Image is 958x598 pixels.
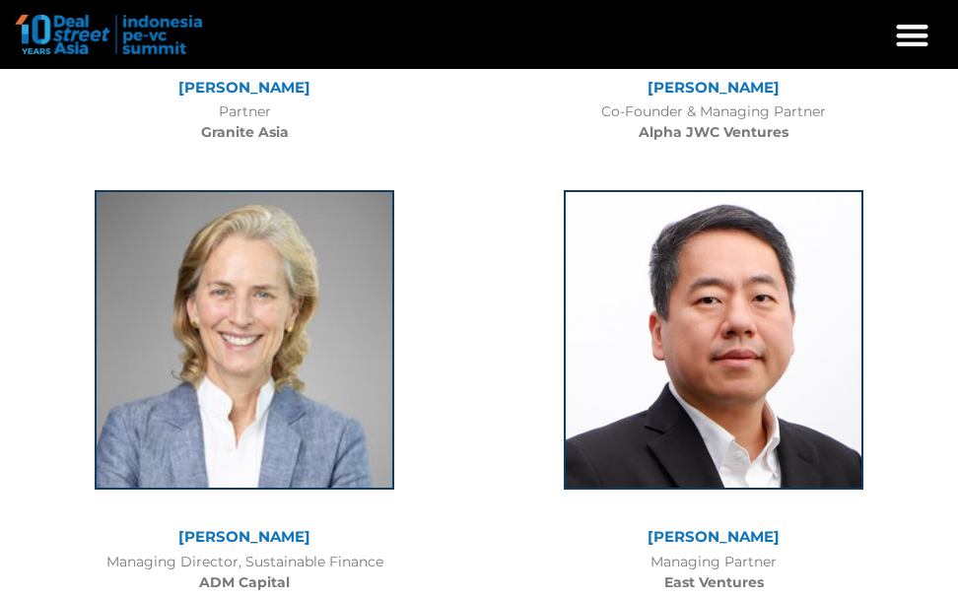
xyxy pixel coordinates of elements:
[489,101,938,143] div: Co-Founder & Managing Partner
[178,527,310,546] a: [PERSON_NAME]
[95,190,394,490] img: Lisa Genasci
[648,527,780,546] a: [PERSON_NAME]
[489,552,938,593] div: Managing Partner
[639,123,788,141] b: Alpha JWC Ventures
[664,573,764,591] b: East Ventures
[564,190,863,490] img: Roderick Purwana
[201,123,289,141] b: Granite Asia
[199,573,290,591] b: ADM Capital
[20,552,469,593] div: Managing Director, Sustainable Finance
[20,101,469,143] div: Partner
[887,9,939,61] div: Menu Toggle
[178,78,310,97] a: [PERSON_NAME]
[648,78,780,97] a: [PERSON_NAME]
